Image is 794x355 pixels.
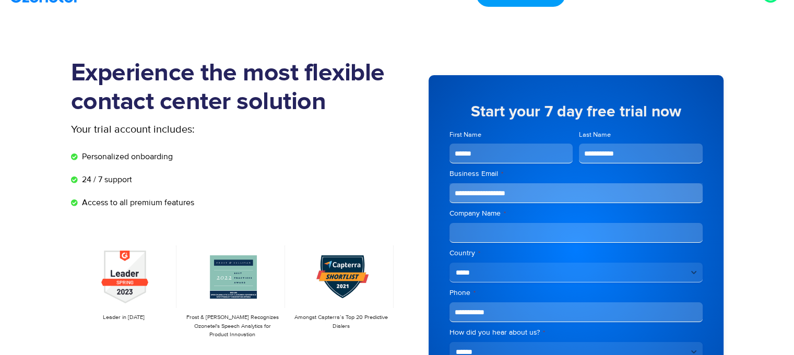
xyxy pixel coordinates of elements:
span: Personalized onboarding [79,150,173,163]
p: Frost & [PERSON_NAME] Recognizes Ozonetel's Speech Analytics for Product Innovation [185,313,280,339]
label: Country [449,248,703,258]
p: Amongst Capterra’s Top 20 Predictive Dialers [293,313,388,330]
label: First Name [449,130,573,140]
p: Leader in [DATE] [76,313,171,322]
span: Access to all premium features [79,196,194,209]
p: Your trial account includes: [71,122,319,137]
label: How did you hear about us? [449,327,703,338]
label: Phone [449,288,703,298]
label: Company Name [449,208,703,219]
h1: Experience the most flexible contact center solution [71,59,397,116]
h5: Start your 7 day free trial now [449,104,703,120]
span: 24 / 7 support [79,173,132,186]
label: Last Name [579,130,703,140]
label: Business Email [449,169,703,179]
